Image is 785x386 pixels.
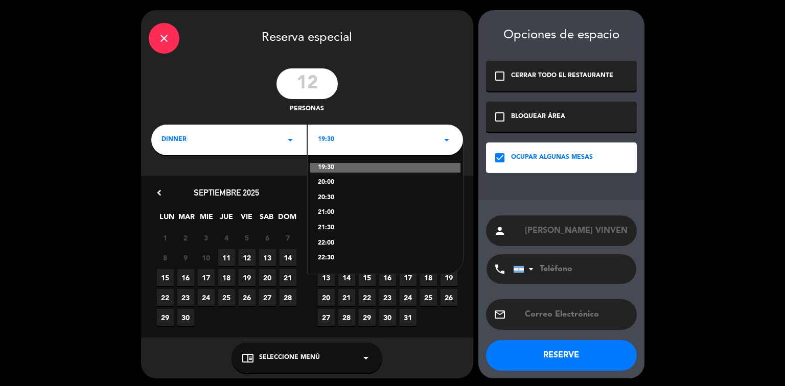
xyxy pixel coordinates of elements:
span: 19:30 [318,135,334,145]
span: 14 [280,249,296,266]
div: BLOQUEAR ÁREA [511,112,565,122]
span: 19 [239,269,256,286]
span: JUE [218,211,235,228]
span: 21 [338,289,355,306]
span: 7 [280,229,296,246]
div: CERRAR TODO EL RESTAURANTE [511,71,613,81]
span: MIE [198,211,215,228]
span: 30 [177,309,194,326]
input: 0 [276,68,338,99]
span: 22 [359,289,376,306]
span: 16 [177,269,194,286]
span: 11 [218,249,235,266]
i: close [158,32,170,44]
span: 20 [318,289,335,306]
input: Correo Electrónico [524,307,629,322]
span: 23 [379,289,396,306]
span: 23 [177,289,194,306]
span: 25 [218,289,235,306]
i: arrow_drop_down [441,134,453,146]
span: 28 [280,289,296,306]
div: 22:00 [318,238,453,249]
div: 21:00 [318,208,453,218]
div: 22:30 [318,253,453,263]
span: LUN [158,211,175,228]
span: septiembre 2025 [194,187,259,198]
span: 18 [420,269,437,286]
span: DOM [278,211,295,228]
span: 24 [400,289,417,306]
i: check_box_outline_blank [494,70,506,82]
div: 21:30 [318,223,453,233]
span: 9 [177,249,194,266]
span: 29 [157,309,174,326]
span: 31 [400,309,417,326]
span: 10 [198,249,215,266]
input: Nombre [524,224,629,238]
span: 27 [318,309,335,326]
input: Teléfono [513,254,626,284]
span: 24 [198,289,215,306]
i: check_box_outline_blank [494,111,506,123]
span: 5 [239,229,256,246]
span: 17 [198,269,215,286]
span: 27 [259,289,276,306]
span: 22 [157,289,174,306]
div: Reserva especial [141,10,473,63]
span: 1 [157,229,174,246]
span: 12 [239,249,256,266]
span: 25 [420,289,437,306]
i: chevron_left [154,187,165,198]
i: arrow_drop_down [360,352,372,364]
i: email [494,308,506,321]
span: 13 [318,269,335,286]
span: SAB [258,211,275,228]
div: OCUPAR ALGUNAS MESAS [511,153,593,163]
i: arrow_drop_down [284,134,296,146]
span: personas [290,104,324,114]
i: phone [494,263,506,275]
span: 13 [259,249,276,266]
span: 29 [359,309,376,326]
span: 17 [400,269,417,286]
div: Opciones de espacio [486,28,637,43]
span: 15 [359,269,376,286]
span: 21 [280,269,296,286]
span: 8 [157,249,174,266]
i: person [494,225,506,237]
button: RESERVE [486,340,637,371]
span: dinner [161,135,187,145]
div: 20:00 [318,178,453,188]
div: 20:30 [318,193,453,203]
span: 26 [239,289,256,306]
i: chrome_reader_mode [242,352,254,364]
span: MAR [178,211,195,228]
span: 19 [441,269,457,286]
div: 19:30 [310,163,460,173]
span: 26 [441,289,457,306]
i: check_box [494,152,506,164]
span: 30 [379,309,396,326]
div: Argentina: +54 [514,255,537,283]
span: Seleccione Menú [259,353,320,363]
span: 16 [379,269,396,286]
span: 4 [218,229,235,246]
span: 18 [218,269,235,286]
span: 2 [177,229,194,246]
span: 28 [338,309,355,326]
span: 20 [259,269,276,286]
span: 15 [157,269,174,286]
span: 6 [259,229,276,246]
span: 3 [198,229,215,246]
span: VIE [238,211,255,228]
span: 14 [338,269,355,286]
